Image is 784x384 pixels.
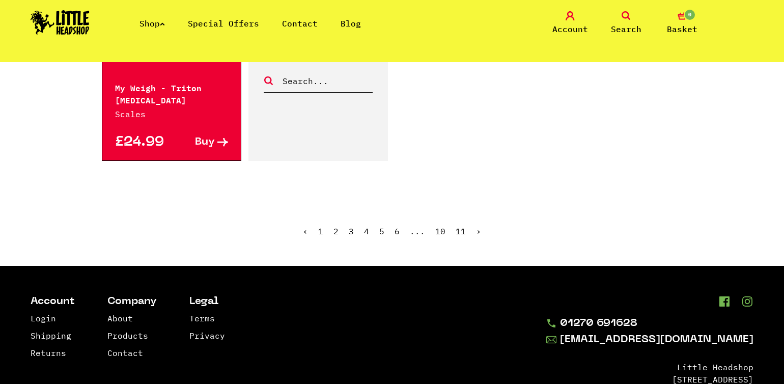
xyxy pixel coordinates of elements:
a: 5 [379,226,384,236]
a: About [107,313,133,323]
p: £24.99 [115,137,172,148]
a: 10 [435,226,445,236]
p: Scales [115,108,228,120]
a: « Previous [303,226,308,236]
a: Shop [139,18,165,29]
li: Legal [189,296,225,307]
a: Special Offers [188,18,259,29]
a: Buy [172,137,228,148]
input: Search... [282,74,373,88]
span: Account [552,23,588,35]
a: Contact [282,18,318,29]
a: Contact [107,348,143,358]
a: Privacy [189,331,225,341]
a: Products [107,331,148,341]
a: Login [31,313,56,323]
p: My Weigh - Triton [MEDICAL_DATA] [115,81,228,105]
li: Company [107,296,157,307]
a: Shipping [31,331,71,341]
a: 11 [456,226,466,236]
span: Search [611,23,641,35]
a: 3 [349,226,354,236]
li: Account [31,296,75,307]
a: 2 [333,226,339,236]
a: 01270 691628 [546,318,753,329]
a: Blog [341,18,361,29]
span: Buy [195,137,215,148]
span: Basket [667,23,697,35]
span: 4 [364,226,369,236]
a: [EMAIL_ADDRESS][DOMAIN_NAME] [546,334,753,346]
a: Next » [476,226,481,236]
a: Search [601,11,652,35]
li: Little Headshop [546,361,753,373]
a: Returns [31,348,66,358]
a: 6 [395,226,400,236]
a: 1 [318,226,323,236]
span: ... [410,226,425,236]
a: Terms [189,313,215,323]
a: 0 Basket [657,11,708,35]
img: Little Head Shop Logo [31,10,90,35]
span: 0 [684,9,696,21]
